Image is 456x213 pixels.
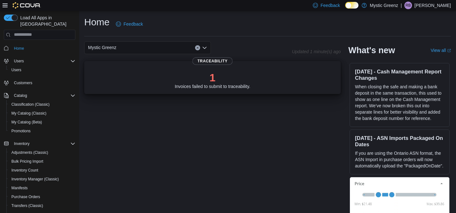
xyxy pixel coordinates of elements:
[6,100,78,109] button: Classification (Classic)
[9,158,75,165] span: Bulk Pricing Import
[6,184,78,192] button: Manifests
[14,46,24,51] span: Home
[345,2,358,9] input: Dark Mode
[355,84,444,122] p: When closing the safe and making a bank deposit in the same transaction, this used to show as one...
[123,21,143,27] span: Feedback
[1,44,78,53] button: Home
[11,140,32,147] button: Inventory
[9,110,49,117] a: My Catalog (Classic)
[14,59,24,64] span: Users
[11,194,40,199] span: Purchase Orders
[11,150,48,155] span: Adjustments (Classic)
[11,177,59,182] span: Inventory Manager (Classic)
[6,157,78,166] button: Bulk Pricing Import
[9,66,24,74] a: Users
[88,44,116,51] span: Mystic Greenz
[11,57,75,65] span: Users
[14,80,32,85] span: Customers
[9,158,46,165] a: Bulk Pricing Import
[401,2,402,9] p: |
[9,149,75,156] span: Adjustments (Classic)
[11,102,50,107] span: Classification (Classic)
[9,118,45,126] a: My Catalog (Beta)
[11,128,31,134] span: Promotions
[11,203,43,208] span: Transfers (Classic)
[11,92,75,99] span: Catalog
[6,192,78,201] button: Purchase Orders
[9,202,75,210] span: Transfers (Classic)
[9,127,33,135] a: Promotions
[6,166,78,175] button: Inventory Count
[9,193,75,201] span: Purchase Orders
[18,15,75,27] span: Load All Apps in [GEOGRAPHIC_DATA]
[6,109,78,118] button: My Catalog (Classic)
[11,44,75,52] span: Home
[11,92,29,99] button: Catalog
[9,175,75,183] span: Inventory Manager (Classic)
[1,78,78,87] button: Customers
[11,79,75,87] span: Customers
[84,16,110,28] h1: Home
[1,91,78,100] button: Catalog
[406,2,411,9] span: RB
[355,68,444,81] h3: [DATE] - Cash Management Report Changes
[113,18,145,30] a: Feedback
[11,168,38,173] span: Inventory Count
[6,175,78,184] button: Inventory Manager (Classic)
[404,2,412,9] div: Ryland BeDell
[11,159,43,164] span: Bulk Pricing Import
[9,166,41,174] a: Inventory Count
[9,184,75,192] span: Manifests
[9,149,51,156] a: Adjustments (Classic)
[9,175,61,183] a: Inventory Manager (Classic)
[11,45,27,52] a: Home
[175,71,250,89] div: Invoices failed to submit to traceability.
[1,139,78,148] button: Inventory
[6,127,78,135] button: Promotions
[415,2,451,9] p: [PERSON_NAME]
[370,2,398,9] p: Mystic Greenz
[6,118,78,127] button: My Catalog (Beta)
[9,127,75,135] span: Promotions
[175,71,250,84] p: 1
[6,66,78,74] button: Users
[9,101,75,108] span: Classification (Classic)
[9,101,52,108] a: Classification (Classic)
[11,57,26,65] button: Users
[9,66,75,74] span: Users
[292,49,341,54] p: Updated 1 minute(s) ago
[9,184,30,192] a: Manifests
[431,48,451,53] a: View allExternal link
[202,45,207,50] button: Open list of options
[11,111,47,116] span: My Catalog (Classic)
[9,202,46,210] a: Transfers (Classic)
[195,45,200,50] button: Clear input
[9,110,75,117] span: My Catalog (Classic)
[355,135,444,147] h3: [DATE] - ASN Imports Packaged On Dates
[6,201,78,210] button: Transfers (Classic)
[355,150,444,169] p: If you are using the Ontario ASN format, the ASN Import in purchase orders will now automatically...
[320,2,340,9] span: Feedback
[11,140,75,147] span: Inventory
[13,2,41,9] img: Cova
[11,67,21,72] span: Users
[447,49,451,53] svg: External link
[14,141,29,146] span: Inventory
[9,118,75,126] span: My Catalog (Beta)
[192,57,232,65] span: Traceability
[1,57,78,66] button: Users
[6,148,78,157] button: Adjustments (Classic)
[14,93,27,98] span: Catalog
[9,166,75,174] span: Inventory Count
[11,185,28,191] span: Manifests
[11,79,35,87] a: Customers
[11,120,42,125] span: My Catalog (Beta)
[9,193,43,201] a: Purchase Orders
[348,45,395,55] h2: What's new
